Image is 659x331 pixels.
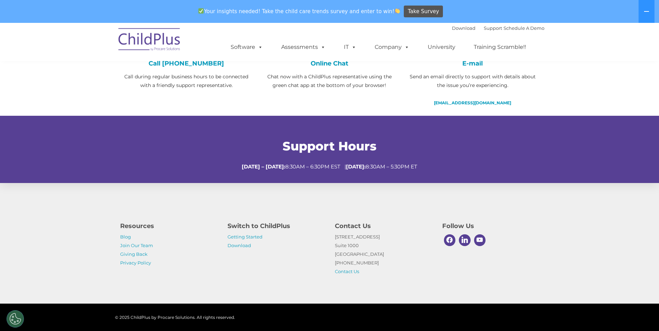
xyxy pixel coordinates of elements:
[283,139,376,154] span: Support Hours
[467,40,533,54] a: Training Scramble!!
[120,60,253,67] h4: Call [PHONE_NUMBER]
[335,269,359,274] a: Contact Us
[395,8,400,14] img: 👏
[337,40,363,54] a: IT
[346,163,366,170] strong: [DATE]:
[120,234,131,239] a: Blog
[198,8,204,14] img: ✅
[196,5,403,18] span: Your insights needed! Take the child care trends survey and enter to win!
[120,243,153,248] a: Join Our Team
[228,234,262,239] a: Getting Started
[421,40,462,54] a: University
[442,233,457,248] a: Facebook
[115,23,184,58] img: ChildPlus by Procare Solutions
[120,251,148,257] a: Giving Back
[263,60,396,67] h4: Online Chat
[406,72,539,90] p: Send an email directly to support with details about the issue you’re experiencing.
[242,163,285,170] strong: [DATE] – [DATE]:
[504,25,544,31] a: Schedule A Demo
[404,6,443,18] a: Take Survey
[335,233,432,276] p: [STREET_ADDRESS] Suite 1000 [GEOGRAPHIC_DATA] [PHONE_NUMBER]
[472,233,488,248] a: Youtube
[368,40,416,54] a: Company
[7,310,24,328] button: Cookies Settings
[484,25,502,31] a: Support
[335,221,432,231] h4: Contact Us
[408,6,439,18] span: Take Survey
[228,243,251,248] a: Download
[274,40,332,54] a: Assessments
[452,25,475,31] a: Download
[263,72,396,90] p: Chat now with a ChildPlus representative using the green chat app at the bottom of your browser!
[457,233,472,248] a: Linkedin
[224,40,270,54] a: Software
[434,100,511,105] a: [EMAIL_ADDRESS][DOMAIN_NAME]
[228,221,324,231] h4: Switch to ChildPlus
[120,260,151,265] a: Privacy Policy
[442,221,539,231] h4: Follow Us
[120,72,253,90] p: Call during regular business hours to be connected with a friendly support representative.
[242,163,417,170] span: 8:30AM – 6:30PM EST | 8:30AM – 5:30PM ET
[120,221,217,231] h4: Resources
[115,315,235,320] span: © 2025 ChildPlus by Procare Solutions. All rights reserved.
[406,60,539,67] h4: E-mail
[452,25,544,31] font: |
